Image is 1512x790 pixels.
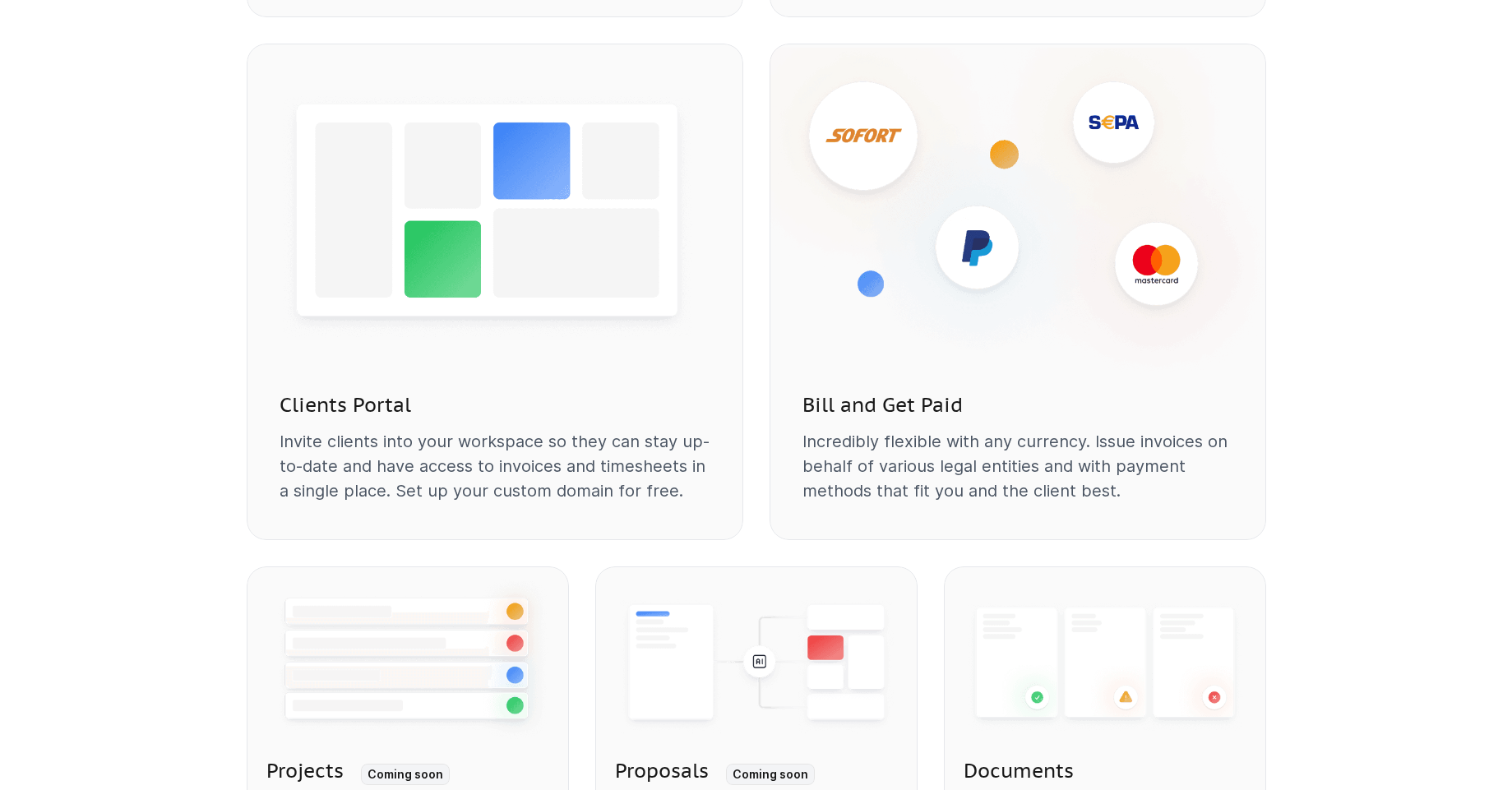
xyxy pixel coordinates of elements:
[266,757,344,785] h3: Projects
[964,757,1074,785] h3: Documents
[368,767,443,782] p: Coming soon
[615,757,709,785] h3: Proposals
[733,767,808,782] p: Coming soon
[280,429,710,503] p: Invite clients into your workspace so they can stay up-to-date and have access to invoices and ti...
[280,391,411,419] h3: Clients Portal
[802,391,963,419] h3: Bill and Get Paid
[802,429,1233,503] p: Incredibly flexible with any currency. Issue invoices on behalf of various legal entities and wit...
